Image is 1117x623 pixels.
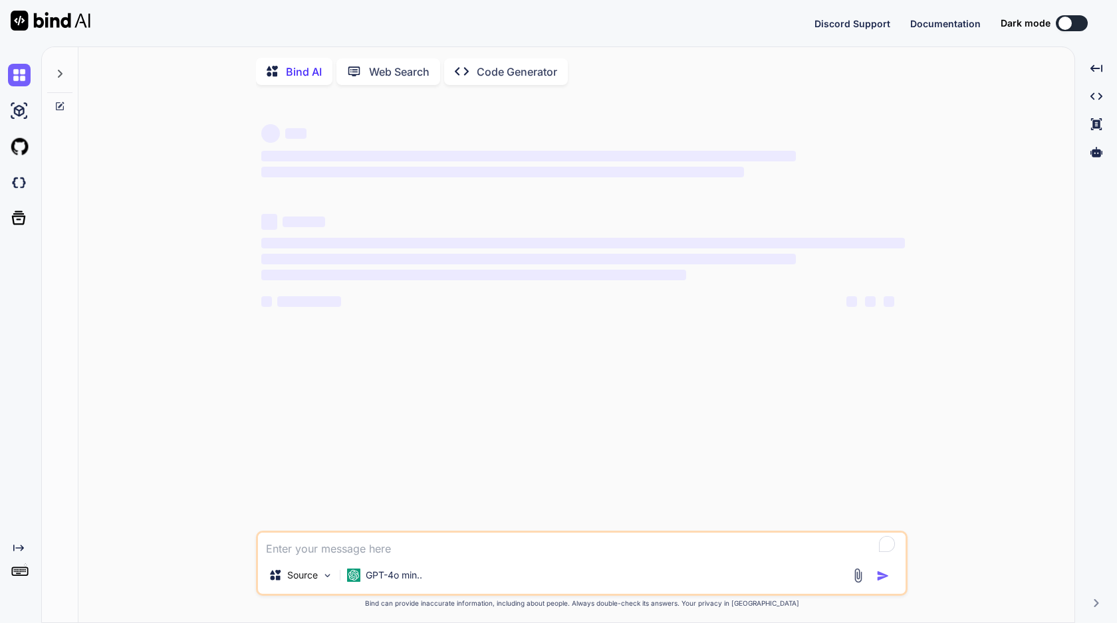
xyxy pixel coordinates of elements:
span: ‌ [277,296,341,307]
span: Dark mode [1001,17,1051,30]
span: ‌ [846,296,857,307]
img: GPT-4o mini [347,569,360,582]
span: ‌ [261,214,277,230]
span: Documentation [910,18,981,29]
span: ‌ [261,124,280,143]
p: Code Generator [477,64,557,80]
img: Pick Models [322,570,333,581]
img: attachment [850,568,866,583]
img: darkCloudIdeIcon [8,171,31,194]
img: icon [876,569,890,582]
span: ‌ [285,128,307,139]
span: ‌ [261,167,744,177]
textarea: To enrich screen reader interactions, please activate Accessibility in Grammarly extension settings [258,533,906,557]
button: Discord Support [814,17,890,31]
img: ai-studio [8,100,31,122]
p: Source [287,569,318,582]
p: Web Search [369,64,430,80]
p: Bind AI [286,64,322,80]
span: ‌ [261,254,795,264]
span: Discord Support [814,18,890,29]
button: Documentation [910,17,981,31]
span: ‌ [865,296,876,307]
span: ‌ [884,296,894,307]
span: ‌ [283,217,325,227]
img: githubLight [8,135,31,158]
img: Bind AI [11,11,90,31]
span: ‌ [261,270,686,280]
span: ‌ [261,296,272,307]
img: chat [8,64,31,86]
p: GPT-4o min.. [366,569,422,582]
p: Bind can provide inaccurate information, including about people. Always double-check its answers.... [256,598,908,608]
span: ‌ [261,238,905,248]
span: ‌ [261,151,795,161]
